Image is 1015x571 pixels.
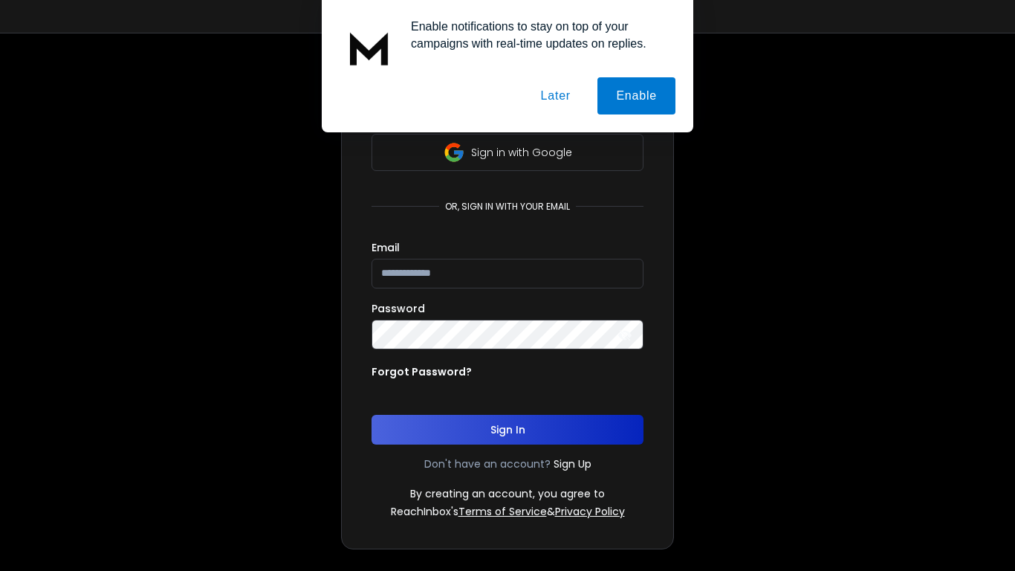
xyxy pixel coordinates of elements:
label: Password [372,303,425,314]
p: By creating an account, you agree to [410,486,605,501]
a: Terms of Service [458,504,547,519]
p: ReachInbox's & [391,504,625,519]
div: Enable notifications to stay on top of your campaigns with real-time updates on replies. [399,18,675,52]
p: Sign in with Google [471,145,572,160]
a: Privacy Policy [555,504,625,519]
button: Enable [597,77,675,114]
label: Email [372,242,400,253]
button: Later [522,77,588,114]
a: Sign Up [554,457,591,471]
button: Sign in with Google [372,134,643,171]
button: Sign In [372,415,643,445]
img: notification icon [340,18,399,77]
p: Forgot Password? [372,364,472,379]
p: Don't have an account? [424,457,551,471]
p: or, sign in with your email [439,201,576,213]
